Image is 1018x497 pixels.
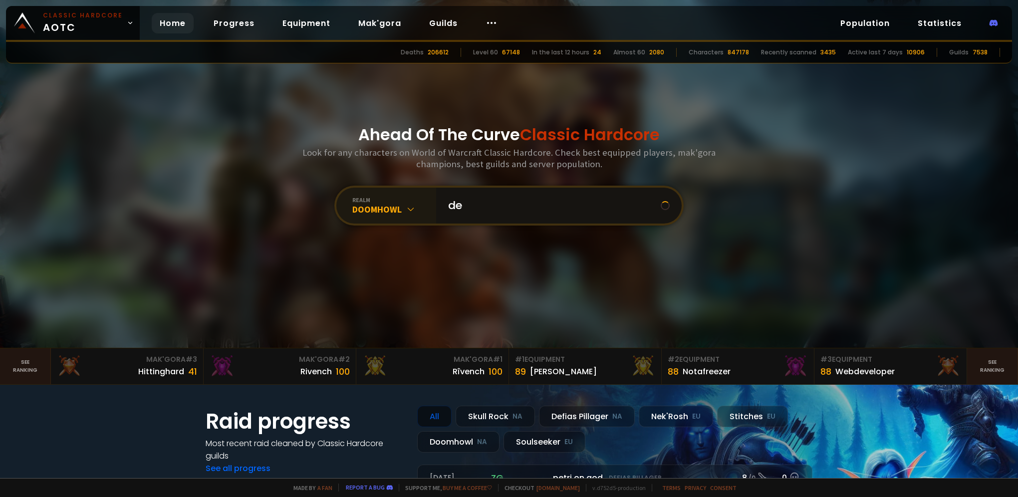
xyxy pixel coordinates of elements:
div: [PERSON_NAME] [530,365,597,378]
div: 41 [188,365,197,378]
small: EU [767,412,775,422]
span: # 3 [820,354,832,364]
small: NA [512,412,522,422]
div: 3435 [820,48,836,57]
a: Buy me a coffee [443,484,492,492]
a: a fan [317,484,332,492]
span: Classic Hardcore [520,123,660,146]
small: EU [692,412,701,422]
h1: Ahead Of The Curve [358,123,660,147]
div: 2080 [649,48,664,57]
div: Doomhowl [352,204,436,215]
div: 7538 [973,48,988,57]
div: Guilds [949,48,969,57]
span: # 2 [338,354,350,364]
a: Progress [206,13,262,33]
div: Mak'Gora [362,354,503,365]
span: Checkout [498,484,580,492]
div: Skull Rock [456,406,535,427]
div: Deaths [401,48,424,57]
a: #2Equipment88Notafreezer [662,348,814,384]
a: [DOMAIN_NAME] [536,484,580,492]
a: Population [832,13,898,33]
a: Mak'Gora#3Hittinghard41 [51,348,204,384]
div: Rîvench [453,365,485,378]
span: Support me, [399,484,492,492]
span: # 1 [515,354,524,364]
span: Made by [287,484,332,492]
div: Mak'Gora [210,354,350,365]
input: Search a character... [442,188,661,224]
div: Notafreezer [683,365,731,378]
h1: Raid progress [206,406,405,437]
div: Active last 7 days [848,48,903,57]
div: Rivench [300,365,332,378]
small: NA [612,412,622,422]
a: Classic HardcoreAOTC [6,6,140,40]
a: Consent [710,484,737,492]
a: Seeranking [967,348,1018,384]
span: # 1 [493,354,503,364]
div: 88 [668,365,679,378]
div: Mak'Gora [57,354,197,365]
a: Mak'Gora#2Rivench100 [204,348,356,384]
div: Recently scanned [761,48,816,57]
div: Nek'Rosh [639,406,713,427]
a: #1Equipment89[PERSON_NAME] [509,348,662,384]
a: Mak'Gora#1Rîvench100 [356,348,509,384]
div: realm [352,196,436,204]
small: Classic Hardcore [43,11,123,20]
span: # 2 [668,354,679,364]
div: Stitches [717,406,788,427]
div: Defias Pillager [539,406,635,427]
div: Webdeveloper [835,365,895,378]
span: v. d752d5 - production [586,484,646,492]
a: Report a bug [346,484,385,491]
h3: Look for any characters on World of Warcraft Classic Hardcore. Check best equipped players, mak'g... [298,147,720,170]
div: Equipment [515,354,655,365]
div: Hittinghard [138,365,184,378]
div: 89 [515,365,526,378]
div: In the last 12 hours [532,48,589,57]
a: Mak'gora [350,13,409,33]
div: 10906 [907,48,925,57]
a: Statistics [910,13,970,33]
div: 100 [336,365,350,378]
div: Equipment [820,354,961,365]
a: Equipment [274,13,338,33]
a: See all progress [206,463,270,474]
a: Privacy [685,484,706,492]
a: #3Equipment88Webdeveloper [814,348,967,384]
div: Equipment [668,354,808,365]
div: All [417,406,452,427]
a: Guilds [421,13,466,33]
a: Home [152,13,194,33]
a: Terms [662,484,681,492]
div: Characters [689,48,724,57]
span: AOTC [43,11,123,35]
a: [DATE]zgpetri on godDefias Pillager8 /90 [417,465,812,491]
h4: Most recent raid cleaned by Classic Hardcore guilds [206,437,405,462]
div: 206612 [428,48,449,57]
div: Almost 60 [613,48,645,57]
small: EU [564,437,573,447]
div: Doomhowl [417,431,500,453]
div: 88 [820,365,831,378]
div: 24 [593,48,601,57]
div: Soulseeker [504,431,585,453]
div: 847178 [728,48,749,57]
span: # 3 [186,354,197,364]
div: 67148 [502,48,520,57]
div: 100 [489,365,503,378]
div: Level 60 [473,48,498,57]
small: NA [477,437,487,447]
